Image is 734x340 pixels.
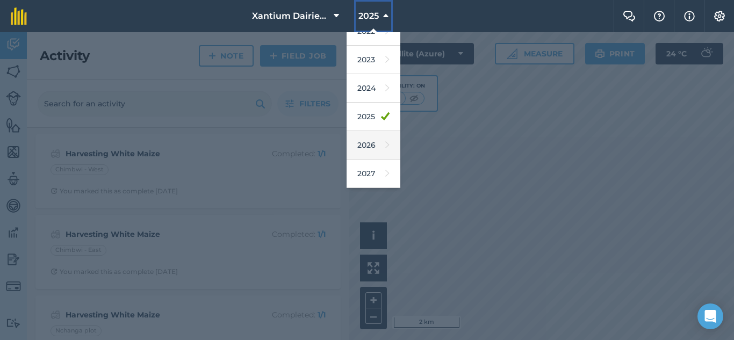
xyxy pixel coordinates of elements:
[347,46,400,74] a: 2023
[252,10,329,23] span: Xantium Dairies [GEOGRAPHIC_DATA]
[347,74,400,103] a: 2024
[11,8,27,25] img: fieldmargin Logo
[623,11,636,21] img: Two speech bubbles overlapping with the left bubble in the forefront
[347,160,400,188] a: 2027
[697,303,723,329] div: Open Intercom Messenger
[653,11,666,21] img: A question mark icon
[358,10,379,23] span: 2025
[684,10,695,23] img: svg+xml;base64,PHN2ZyB4bWxucz0iaHR0cDovL3d3dy53My5vcmcvMjAwMC9zdmciIHdpZHRoPSIxNyIgaGVpZ2h0PSIxNy...
[347,131,400,160] a: 2026
[713,11,726,21] img: A cog icon
[347,103,400,131] a: 2025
